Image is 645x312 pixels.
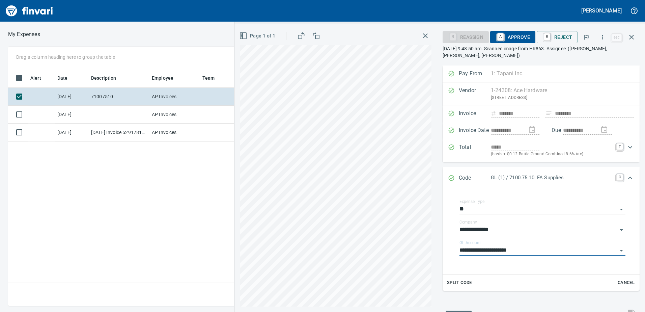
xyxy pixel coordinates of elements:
[491,151,612,158] p: (basis + $0.12 Battle Ground Combined 8.6% tax)
[617,279,635,287] span: Cancel
[443,34,489,40] div: Reassign
[445,278,474,288] button: Split Code
[91,74,125,82] span: Description
[30,74,41,82] span: Alert
[55,88,88,106] td: [DATE]
[497,33,504,41] a: A
[580,5,623,16] button: [PERSON_NAME]
[491,174,612,182] p: GL (1) / 7100.75.10: FA Supplies
[617,225,626,235] button: Open
[537,31,578,43] button: RReject
[617,246,626,255] button: Open
[610,29,640,45] span: Close invoice
[202,74,215,82] span: Team
[8,30,40,38] p: My Expenses
[581,7,622,14] h5: [PERSON_NAME]
[459,220,477,224] label: Company
[447,279,472,287] span: Split Code
[490,31,535,43] button: AApprove
[443,139,640,162] div: Expand
[612,34,622,41] a: esc
[152,74,173,82] span: Employee
[88,88,149,106] td: 71007510
[459,143,491,158] p: Total
[16,54,115,60] p: Drag a column heading here to group the table
[8,30,40,38] nav: breadcrumb
[459,174,491,183] p: Code
[615,278,637,288] button: Cancel
[91,74,116,82] span: Description
[4,3,55,19] img: Finvari
[149,106,200,124] td: AP Invoices
[579,30,594,45] button: Flag
[57,74,77,82] span: Date
[152,74,182,82] span: Employee
[238,30,278,42] button: Page 1 of 1
[617,205,626,214] button: Open
[544,33,550,41] a: R
[55,106,88,124] td: [DATE]
[241,32,275,40] span: Page 1 of 1
[542,31,572,43] span: Reject
[459,200,484,204] label: Expense Type
[459,241,481,245] label: GL Account
[595,30,610,45] button: More
[202,74,224,82] span: Team
[496,31,530,43] span: Approve
[616,143,623,150] a: T
[149,88,200,106] td: AP Invoices
[57,74,68,82] span: Date
[30,74,50,82] span: Alert
[443,189,640,291] div: Expand
[616,174,623,181] a: C
[88,124,149,141] td: [DATE] Invoice 5291781444 from Vestis (1-10070)
[443,167,640,189] div: Expand
[55,124,88,141] td: [DATE]
[149,124,200,141] td: AP Invoices
[443,45,640,59] p: [DATE] 9:48:50 am. Scanned image from HR863. Assignee: ([PERSON_NAME], [PERSON_NAME], [PERSON_NAME])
